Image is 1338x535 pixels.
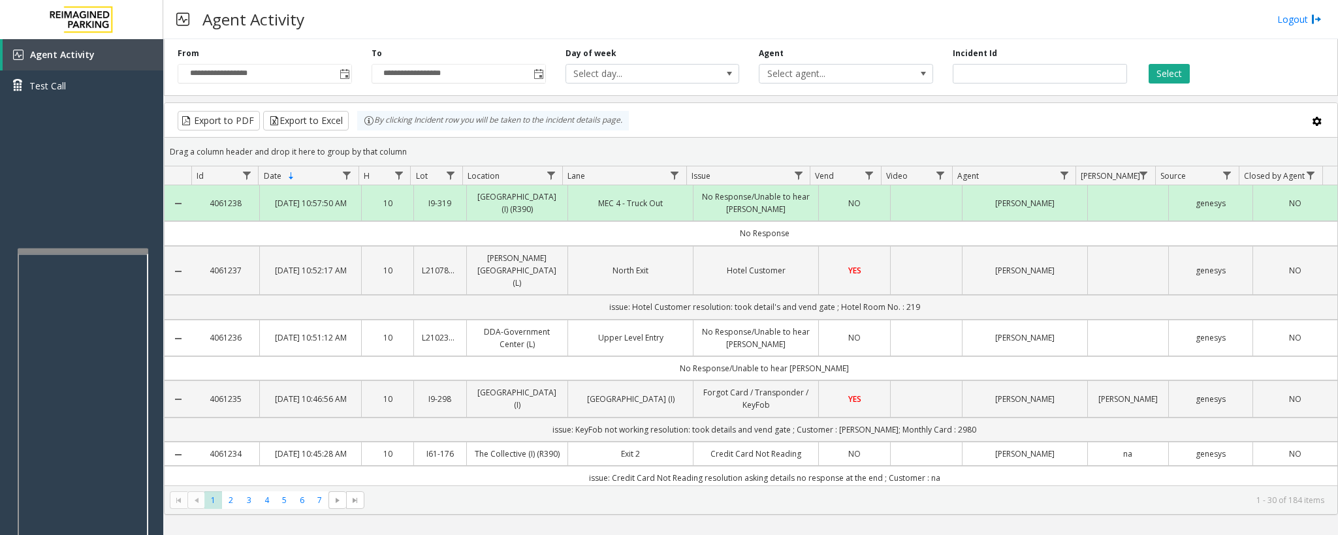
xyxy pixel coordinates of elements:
span: NO [1289,332,1301,343]
a: Exit 2 [576,448,685,460]
label: Incident Id [953,48,997,59]
span: Issue [692,170,710,181]
a: [GEOGRAPHIC_DATA] (I) (R390) [475,191,560,215]
td: No Response/Unable to hear [PERSON_NAME] [191,356,1337,380]
span: Toggle popup [531,65,545,83]
span: Select agent... [759,65,898,83]
a: Collapse Details [165,394,191,405]
a: [DATE] 10:57:50 AM [268,197,353,209]
span: Date [264,170,281,181]
td: issue: Hotel Customer resolution: took detail's and vend gate ; Hotel Room No. : 219 [191,295,1337,319]
a: Vend Filter Menu [861,166,878,184]
span: Go to the last page [346,491,364,510]
a: na [1096,448,1160,460]
span: Page 6 [293,491,311,509]
a: [PERSON_NAME][GEOGRAPHIC_DATA] (L) [475,252,560,290]
span: Select day... [566,65,705,83]
a: YES [827,393,882,405]
a: Lot Filter Menu [442,166,460,184]
a: NO [827,197,882,209]
a: L21023900 [422,331,458,344]
a: The Collective (I) (R390) [475,448,560,460]
a: [PERSON_NAME] [1096,393,1160,405]
a: Collapse Details [165,266,191,277]
span: NO [1289,265,1301,276]
span: Agent [957,170,979,181]
a: I9-319 [422,197,458,209]
a: 10 [370,393,406,405]
span: Sortable [286,171,296,181]
a: genesys [1177,197,1245,209]
span: Go to the next page [332,495,343,506]
div: Drag a column header and drop it here to group by that column [165,140,1337,163]
a: 4061238 [199,197,251,209]
span: Page 1 [204,491,222,509]
a: H Filter Menu [390,166,407,184]
button: Export to PDF [178,111,260,130]
span: Page 5 [276,491,293,509]
a: Credit Card Not Reading [701,448,810,460]
a: [DATE] 10:51:12 AM [268,331,353,344]
a: [PERSON_NAME] [970,264,1079,277]
a: YES [827,264,882,277]
a: [DATE] 10:45:28 AM [268,448,353,460]
span: Go to the next page [328,491,346,510]
a: NO [1261,197,1330,209]
div: By clicking Incident row you will be taken to the incident details page. [357,111,629,130]
a: genesys [1177,448,1245,460]
a: genesys [1177,393,1245,405]
label: To [372,48,382,59]
a: I9-298 [422,393,458,405]
a: I61-176 [422,448,458,460]
a: genesys [1177,264,1245,277]
span: Page 3 [240,491,258,509]
a: 4061236 [199,331,251,344]
td: No Response [191,221,1337,245]
span: Page 2 [222,491,240,509]
a: Collapse Details [165,198,191,209]
a: 4061235 [199,393,251,405]
a: Closed by Agent Filter Menu [1302,166,1320,184]
a: Source Filter Menu [1219,166,1236,184]
h3: Agent Activity [196,3,311,35]
a: L21078900 [422,264,458,277]
span: Agent Activity [30,48,95,61]
td: issue: KeyFob not working resolution: took details and vend gate ; Customer : [PERSON_NAME]; Mont... [191,418,1337,442]
a: [DATE] 10:52:17 AM [268,264,353,277]
img: 'icon' [13,50,24,60]
kendo-pager-info: 1 - 30 of 184 items [372,495,1324,506]
a: [GEOGRAPHIC_DATA] (I) [576,393,685,405]
a: DDA-Government Center (L) [475,326,560,350]
span: NO [848,448,861,459]
a: 4061234 [199,448,251,460]
span: Test Call [29,79,66,93]
a: Video Filter Menu [932,166,949,184]
a: Forgot Card / Transponder / KeyFob [701,386,810,411]
a: NO [1261,331,1330,344]
a: NO [827,331,882,344]
span: Vend [815,170,834,181]
a: No Response/Unable to hear [PERSON_NAME] [701,191,810,215]
a: Id Filter Menu [238,166,255,184]
span: NO [1289,393,1301,405]
span: NO [1289,448,1301,459]
div: Data table [165,166,1337,485]
label: Day of week [565,48,616,59]
td: issue: Credit Card Not Reading resolution asking details no response at the end ; Customer : na [191,466,1337,490]
a: NO [1261,393,1330,405]
a: MEC 4 - Truck Out [576,197,685,209]
a: 10 [370,331,406,344]
label: Agent [759,48,784,59]
span: Page 4 [258,491,276,509]
span: Video [886,170,908,181]
a: 4061237 [199,264,251,277]
span: H [364,170,370,181]
a: [PERSON_NAME] [970,448,1079,460]
a: NO [827,448,882,460]
a: 10 [370,197,406,209]
a: Logout [1277,12,1322,26]
span: Go to the last page [350,495,360,506]
img: logout [1311,12,1322,26]
span: Page 7 [311,491,328,509]
button: Select [1149,64,1190,84]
